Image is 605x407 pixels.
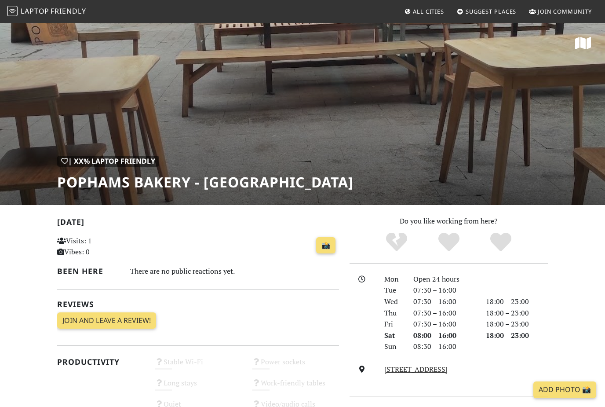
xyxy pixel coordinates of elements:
[379,308,408,319] div: Thu
[466,7,517,15] span: Suggest Places
[525,4,595,19] a: Join Community
[247,377,344,398] div: Work-friendly tables
[149,356,247,377] div: Stable Wi-Fi
[379,274,408,285] div: Mon
[481,308,553,319] div: 18:00 – 23:00
[408,274,481,285] div: Open 24 hours
[57,235,144,258] p: Visits: 1 Vibes: 0
[149,377,247,398] div: Long stays
[481,319,553,330] div: 18:00 – 23:00
[379,285,408,296] div: Tue
[401,4,448,19] a: All Cities
[413,7,444,15] span: All Cities
[408,308,481,319] div: 07:30 – 16:00
[379,330,408,341] div: Sat
[57,312,156,329] a: Join and leave a review!
[51,6,86,16] span: Friendly
[481,296,553,308] div: 18:00 – 23:00
[57,357,144,367] h2: Productivity
[453,4,520,19] a: Suggest Places
[57,267,120,276] h2: Been here
[408,296,481,308] div: 07:30 – 16:00
[423,231,475,253] div: Yes
[57,174,354,191] h1: Pophams Bakery - [GEOGRAPHIC_DATA]
[57,156,159,167] div: | XX% Laptop Friendly
[379,341,408,352] div: Sun
[316,237,335,254] a: 📸
[247,356,344,377] div: Power sockets
[7,6,18,16] img: LaptopFriendly
[130,265,339,278] div: There are no public reactions yet.
[21,6,49,16] span: Laptop
[408,341,481,352] div: 08:30 – 16:00
[384,364,448,374] a: [STREET_ADDRESS]
[379,296,408,308] div: Wed
[379,319,408,330] div: Fri
[538,7,592,15] span: Join Community
[408,319,481,330] div: 07:30 – 16:00
[57,217,339,230] h2: [DATE]
[350,216,548,227] p: Do you like working from here?
[408,285,481,296] div: 07:30 – 16:00
[481,330,553,341] div: 18:00 – 23:00
[370,231,423,253] div: No
[533,381,596,398] a: Add Photo 📸
[57,300,339,309] h2: Reviews
[7,4,86,19] a: LaptopFriendly LaptopFriendly
[475,231,527,253] div: Definitely!
[408,330,481,341] div: 08:00 – 16:00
